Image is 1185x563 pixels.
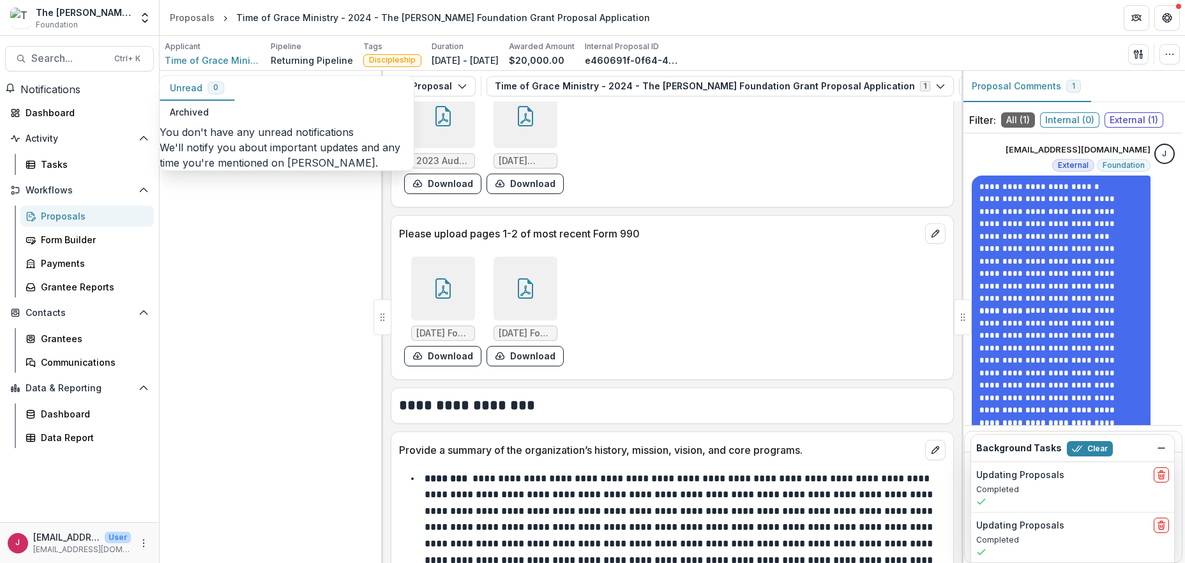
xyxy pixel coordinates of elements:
[41,407,144,421] div: Dashboard
[1058,161,1089,170] span: External
[271,41,301,52] p: Pipeline
[432,41,464,52] p: Duration
[136,536,151,551] button: More
[976,534,1169,546] p: Completed
[959,76,979,96] button: View Attached Files
[20,83,80,96] span: Notifications
[20,229,154,250] a: Form Builder
[165,54,260,67] a: Time of Grace Ministry
[5,303,154,323] button: Open Contacts
[20,352,154,373] a: Communications
[432,54,499,67] p: [DATE] - [DATE]
[1006,144,1151,156] p: [EMAIL_ADDRESS][DOMAIN_NAME]
[160,100,219,125] button: Archived
[41,158,144,171] div: Tasks
[136,5,154,31] button: Open entity switcher
[165,41,200,52] p: Applicant
[31,52,107,64] span: Search...
[41,356,144,369] div: Communications
[399,442,920,458] p: Provide a summary of the organization’s history, mission, vision, and core programs.
[36,19,78,31] span: Foundation
[26,383,133,394] span: Data & Reporting
[585,41,659,52] p: Internal Proposal ID
[417,156,469,167] span: 2023 Audit Report.pdf
[26,133,133,144] span: Activity
[5,180,154,200] button: Open Workflows
[925,223,946,244] button: edit
[5,46,154,71] button: Search...
[487,346,564,366] button: download-form-response
[41,209,144,223] div: Proposals
[388,76,476,96] button: Proposal
[1067,441,1113,456] button: Clear
[33,544,131,555] p: [EMAIL_ADDRESS][DOMAIN_NAME]
[165,8,220,27] a: Proposals
[5,128,154,149] button: Open Activity
[1040,112,1099,128] span: Internal ( 0 )
[271,54,353,67] p: Returning Pipeline
[20,206,154,227] a: Proposals
[41,280,144,294] div: Grantee Reports
[20,427,154,448] a: Data Report
[1105,112,1163,128] span: External ( 1 )
[976,484,1169,495] p: Completed
[170,11,215,24] div: Proposals
[962,71,1091,102] button: Proposal Comments
[36,6,131,19] div: The [PERSON_NAME] Foundation
[487,84,564,194] div: [DATE] Profit and Loss YTD.pdfdownload-form-response
[1154,518,1169,533] button: delete
[1124,5,1149,31] button: Partners
[41,257,144,270] div: Payments
[20,253,154,274] a: Payments
[236,11,650,24] div: Time of Grace Ministry - 2024 - The [PERSON_NAME] Foundation Grant Proposal Application
[20,328,154,349] a: Grantees
[925,440,946,460] button: edit
[404,84,481,194] div: 2023 Audit Report.pdfdownload-form-response
[499,328,552,339] span: [DATE] Form 990 pp1-2.pdf
[5,102,154,123] a: Dashboard
[1163,150,1167,158] div: jcline@bolickfoundation.org
[976,443,1062,454] h2: Background Tasks
[369,56,416,64] span: Discipleship
[16,539,20,547] div: jcline@bolickfoundation.org
[20,276,154,297] a: Grantee Reports
[1001,112,1035,128] span: All ( 1 )
[585,54,681,67] p: e460691f-0f64-4e19-a823-bbff4466164e
[976,470,1064,481] h2: Updating Proposals
[487,76,954,96] button: Time of Grace Ministry - 2024 - The [PERSON_NAME] Foundation Grant Proposal Application1
[976,520,1064,531] h2: Updating Proposals
[404,174,481,194] button: download-form-response
[969,112,996,128] p: Filter:
[20,154,154,175] a: Tasks
[112,52,143,66] div: Ctrl + K
[213,83,218,92] span: 0
[487,174,564,194] button: download-form-response
[487,257,564,366] div: [DATE] Form 990 pp1-2.pdfdownload-form-response
[499,156,552,167] span: [DATE] Profit and Loss YTD.pdf
[160,140,414,170] p: We'll notify you about important updates and any time you're mentioned on [PERSON_NAME].
[404,346,481,366] button: download-form-response
[105,532,131,543] p: User
[165,8,655,27] nav: breadcrumb
[26,185,133,196] span: Workflows
[1154,440,1169,456] button: Dismiss
[509,41,575,52] p: Awarded Amount
[33,530,100,544] p: [EMAIL_ADDRESS][DOMAIN_NAME]
[5,378,154,398] button: Open Data & Reporting
[160,124,414,140] p: You don't have any unread notifications
[160,76,234,101] button: Unread
[417,328,469,339] span: [DATE] Form 990 (Public Use) with Form 8879.pdf
[363,41,382,52] p: Tags
[1154,5,1180,31] button: Get Help
[399,226,920,241] p: Please upload pages 1-2 of most recent Form 990
[509,54,564,67] p: $20,000.00
[20,403,154,424] a: Dashboard
[5,82,80,97] button: Notifications
[10,8,31,28] img: The Bolick Foundation
[404,257,481,366] div: [DATE] Form 990 (Public Use) with Form 8879.pdfdownload-form-response
[41,233,144,246] div: Form Builder
[26,106,144,119] div: Dashboard
[26,308,133,319] span: Contacts
[1072,82,1075,91] span: 1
